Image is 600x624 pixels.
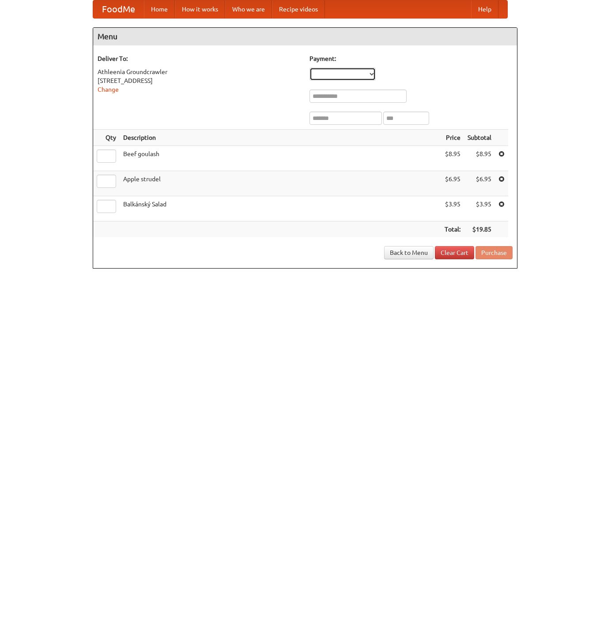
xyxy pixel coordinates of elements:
a: Who we are [225,0,272,18]
th: Total: [441,221,464,238]
th: Qty [93,130,120,146]
a: Change [98,86,119,93]
td: $6.95 [441,171,464,196]
h5: Deliver To: [98,54,301,63]
td: Beef goulash [120,146,441,171]
td: Apple strudel [120,171,441,196]
td: $8.95 [441,146,464,171]
td: $3.95 [464,196,495,221]
h5: Payment: [309,54,513,63]
td: $8.95 [464,146,495,171]
button: Purchase [475,246,513,259]
td: $6.95 [464,171,495,196]
td: Balkánský Salad [120,196,441,221]
th: Price [441,130,464,146]
a: Back to Menu [384,246,434,259]
th: Subtotal [464,130,495,146]
a: Recipe videos [272,0,325,18]
td: $3.95 [441,196,464,221]
th: Description [120,130,441,146]
a: FoodMe [93,0,144,18]
a: How it works [175,0,225,18]
div: [STREET_ADDRESS] [98,76,301,85]
a: Home [144,0,175,18]
div: Athleenia Groundcrawler [98,67,301,76]
th: $19.85 [464,221,495,238]
h4: Menu [93,28,517,45]
a: Help [471,0,498,18]
a: Clear Cart [435,246,474,259]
